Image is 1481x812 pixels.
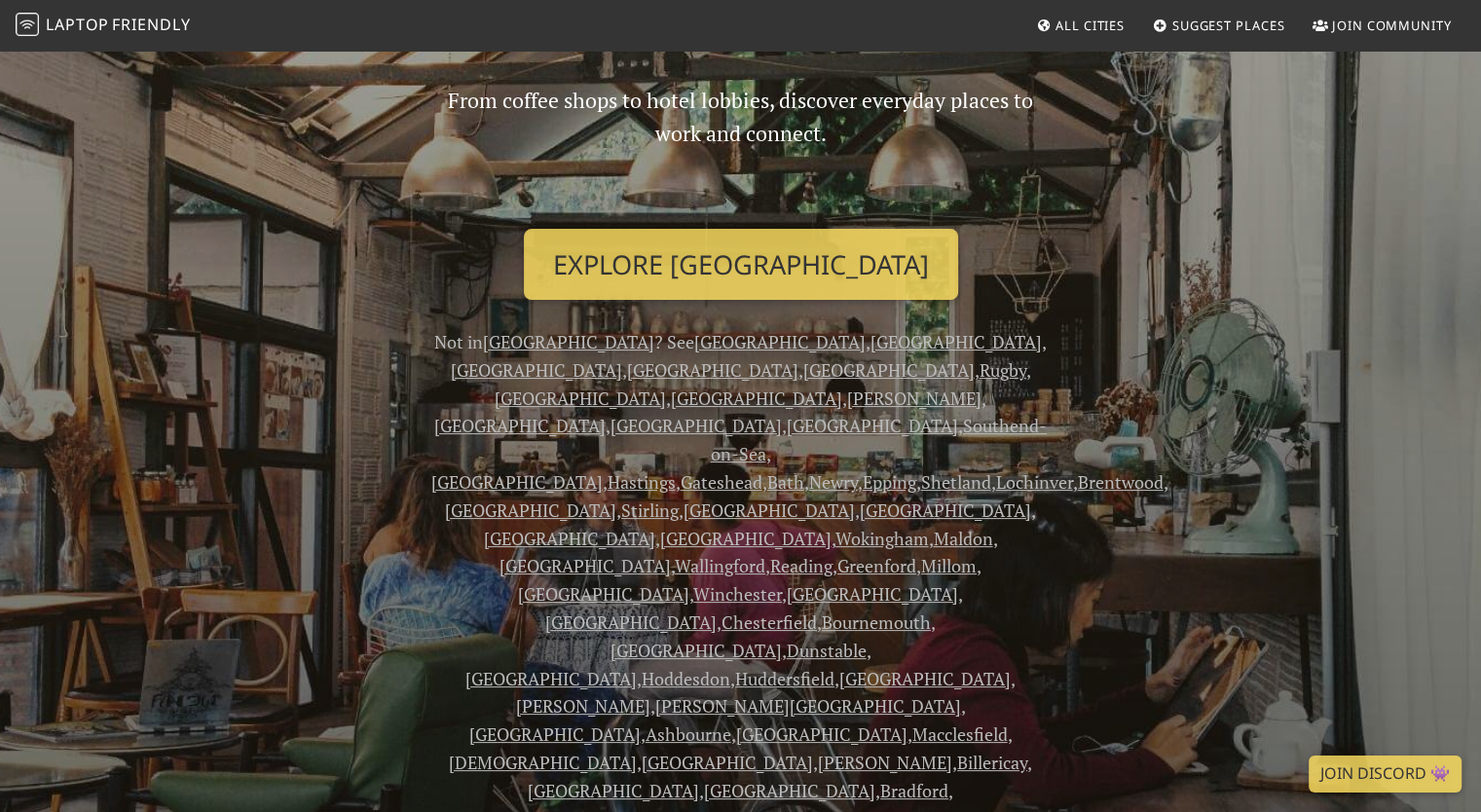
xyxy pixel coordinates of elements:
a: [GEOGRAPHIC_DATA] [839,667,1011,690]
a: [GEOGRAPHIC_DATA] [528,779,699,802]
a: [GEOGRAPHIC_DATA] [451,358,622,382]
a: [PERSON_NAME][GEOGRAPHIC_DATA] [655,694,961,718]
a: [GEOGRAPHIC_DATA] [671,387,842,410]
a: [GEOGRAPHIC_DATA] [445,498,616,522]
a: [GEOGRAPHIC_DATA] [642,751,813,774]
a: Greenford [837,554,916,577]
a: Ashbourne [646,722,731,746]
a: [GEOGRAPHIC_DATA] [484,527,655,550]
a: [GEOGRAPHIC_DATA] [483,330,654,353]
span: Friendly [112,14,190,35]
a: [GEOGRAPHIC_DATA] [465,667,637,690]
a: [GEOGRAPHIC_DATA] [787,414,958,437]
a: [GEOGRAPHIC_DATA] [860,498,1031,522]
a: [GEOGRAPHIC_DATA] [611,639,782,662]
a: Newry [809,470,858,494]
a: [DEMOGRAPHIC_DATA] [449,751,637,774]
p: From coffee shops to hotel lobbies, discover everyday places to work and connect. [431,84,1051,213]
a: [GEOGRAPHIC_DATA] [627,358,798,382]
a: Billericay [957,751,1027,774]
a: Suggest Places [1145,8,1293,43]
a: [GEOGRAPHIC_DATA] [736,722,907,746]
a: [GEOGRAPHIC_DATA] [684,498,855,522]
a: [GEOGRAPHIC_DATA] [704,779,875,802]
img: LaptopFriendly [16,13,39,36]
a: Shetland [921,470,991,494]
a: [GEOGRAPHIC_DATA] [500,554,671,577]
a: [GEOGRAPHIC_DATA] [870,330,1042,353]
span: All Cities [1055,17,1125,34]
span: Laptop [46,14,109,35]
a: LaptopFriendly LaptopFriendly [16,9,191,43]
a: Hoddesdon [642,667,730,690]
a: [GEOGRAPHIC_DATA] [545,610,717,634]
a: Dunstable [787,639,867,662]
a: Hastings [608,470,676,494]
a: [GEOGRAPHIC_DATA] [611,414,782,437]
a: Bradford [880,779,948,802]
a: Bath [767,470,804,494]
a: Wokingham [835,527,929,550]
a: All Cities [1028,8,1132,43]
span: Suggest Places [1172,17,1285,34]
a: Reading [770,554,833,577]
a: [GEOGRAPHIC_DATA] [469,722,641,746]
a: Brentwood [1078,470,1164,494]
a: Lochinver [996,470,1073,494]
a: [GEOGRAPHIC_DATA] [431,470,603,494]
a: [GEOGRAPHIC_DATA] [787,582,958,606]
a: [PERSON_NAME] [847,387,981,410]
a: Wallingford [675,554,765,577]
a: [GEOGRAPHIC_DATA] [694,330,866,353]
a: [GEOGRAPHIC_DATA] [434,414,606,437]
a: Maldon [934,527,993,550]
a: Rugby [980,358,1026,382]
a: Huddersfield [735,667,834,690]
span: Join Community [1332,17,1452,34]
a: [PERSON_NAME] [516,694,650,718]
a: [GEOGRAPHIC_DATA] [518,582,689,606]
a: [GEOGRAPHIC_DATA] [495,387,666,410]
a: Macclesfield [912,722,1008,746]
a: Chesterfield [722,610,817,634]
a: Stirling [621,498,679,522]
a: Millom [921,554,977,577]
a: Gateshead [681,470,762,494]
a: Explore [GEOGRAPHIC_DATA] [524,229,958,301]
a: Join Community [1305,8,1460,43]
a: [PERSON_NAME] [818,751,952,774]
a: Epping [863,470,916,494]
a: [GEOGRAPHIC_DATA] [660,527,832,550]
a: [GEOGRAPHIC_DATA] [803,358,975,382]
a: Bournemouth [822,610,931,634]
a: Winchester [693,582,782,606]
